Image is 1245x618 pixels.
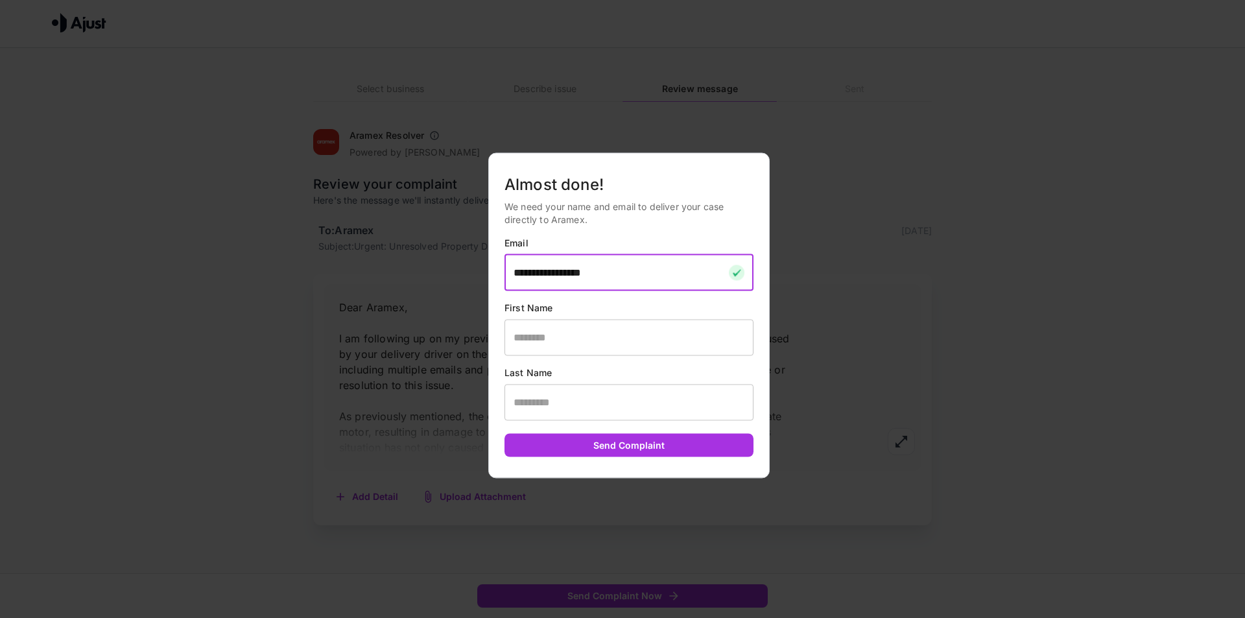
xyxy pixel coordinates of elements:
[504,433,753,457] button: Send Complaint
[504,200,753,226] p: We need your name and email to deliver your case directly to Aramex.
[729,265,744,280] img: checkmark
[504,174,753,195] h5: Almost done!
[504,366,753,379] p: Last Name
[504,236,753,249] p: Email
[504,301,753,314] p: First Name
